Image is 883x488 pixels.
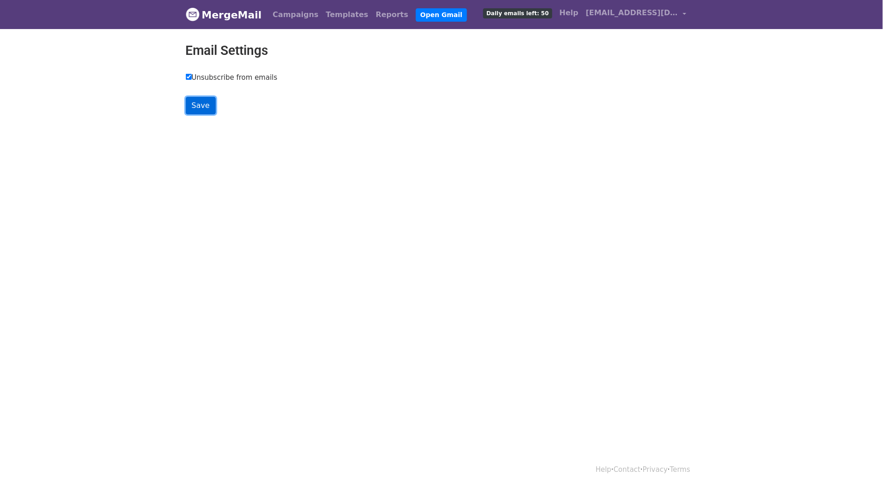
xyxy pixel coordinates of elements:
iframe: Chat Widget [837,444,883,488]
a: Help [556,4,582,22]
a: Privacy [643,466,668,474]
a: Campaigns [269,6,322,24]
label: Unsubscribe from emails [186,72,278,83]
a: Daily emails left: 50 [480,4,556,22]
img: MergeMail logo [186,7,200,21]
a: Open Gmail [416,8,467,22]
input: Unsubscribe from emails [186,74,192,80]
span: Daily emails left: 50 [483,8,552,18]
a: Terms [670,466,690,474]
h2: Email Settings [186,43,698,59]
span: [EMAIL_ADDRESS][DOMAIN_NAME] [586,7,678,18]
a: Reports [372,6,412,24]
a: MergeMail [186,5,262,24]
a: Templates [322,6,372,24]
input: Save [186,97,216,114]
a: Contact [614,466,640,474]
a: [EMAIL_ADDRESS][DOMAIN_NAME] [582,4,690,25]
a: Help [596,466,611,474]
